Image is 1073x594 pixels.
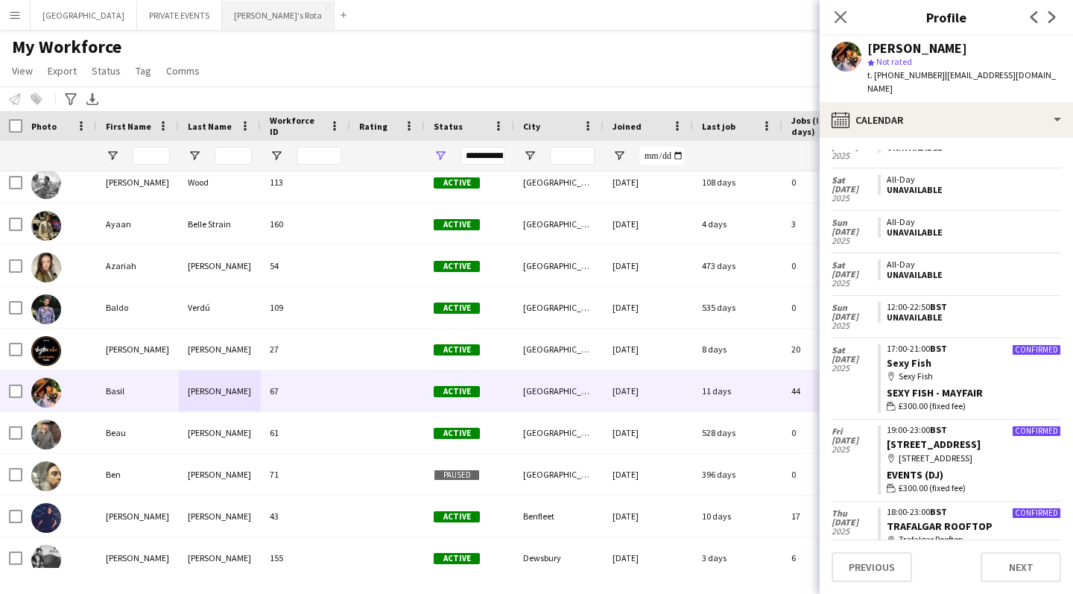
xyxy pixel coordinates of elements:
[12,64,33,78] span: View
[832,355,878,364] span: [DATE]
[434,428,480,439] span: Active
[930,506,947,517] span: BST
[179,454,261,495] div: [PERSON_NAME]
[867,69,945,80] span: t. [PHONE_NUMBER]
[523,149,536,162] button: Open Filter Menu
[693,537,782,578] div: 3 days
[97,203,179,244] div: Ayaan
[899,399,966,413] span: £300.00 (fixed fee)
[832,227,878,236] span: [DATE]
[867,42,967,55] div: [PERSON_NAME]
[188,149,201,162] button: Open Filter Menu
[31,461,61,491] img: Ben Cain
[887,312,1055,323] div: Unavailable
[887,508,1061,516] div: 18:00-23:00
[86,61,127,80] a: Status
[878,174,1061,195] app-crew-unavailable-period: All-Day
[261,203,350,244] div: 160
[31,121,57,132] span: Photo
[6,61,39,80] a: View
[1012,344,1061,356] div: Confirmed
[832,436,878,445] span: [DATE]
[867,69,1056,94] span: | [EMAIL_ADDRESS][DOMAIN_NAME]
[832,552,912,582] button: Previous
[832,518,878,527] span: [DATE]
[12,36,121,58] span: My Workforce
[693,245,782,286] div: 473 days
[887,437,981,451] a: [STREET_ADDRESS]
[514,454,604,495] div: [GEOGRAPHIC_DATA]
[832,427,878,436] span: Fri
[878,217,1061,238] app-crew-unavailable-period: All-Day
[261,412,350,453] div: 61
[359,121,387,132] span: Rating
[514,203,604,244] div: [GEOGRAPHIC_DATA]
[261,287,350,328] div: 109
[832,185,878,194] span: [DATE]
[48,64,77,78] span: Export
[261,537,350,578] div: 155
[31,420,61,449] img: Beau Lyons
[166,64,200,78] span: Comms
[31,378,61,408] img: Basil Isaac
[782,287,879,328] div: 0
[31,211,61,241] img: Ayaan Belle Strain
[434,121,463,132] span: Status
[261,454,350,495] div: 71
[702,121,735,132] span: Last job
[782,329,879,370] div: 20
[782,162,879,203] div: 0
[222,1,335,30] button: [PERSON_NAME]'s Rota
[261,245,350,286] div: 54
[887,370,1061,383] div: Sexy Fish
[62,90,80,108] app-action-btn: Advanced filters
[188,121,232,132] span: Last Name
[887,386,1061,399] div: SEXY FISH - MAYFAIR
[31,253,61,282] img: Azariah Sheeley
[887,185,1055,195] div: Unavailable
[693,329,782,370] div: 8 days
[887,519,993,533] a: TRAFALGAR ROOFTOP
[270,115,323,137] span: Workforce ID
[604,412,693,453] div: [DATE]
[832,346,878,355] span: Sat
[693,496,782,537] div: 10 days
[97,496,179,537] div: [PERSON_NAME]
[92,64,121,78] span: Status
[523,121,540,132] span: City
[137,1,222,30] button: PRIVATE EVENTS
[97,454,179,495] div: Ben
[31,503,61,533] img: Benny Kane
[514,412,604,453] div: [GEOGRAPHIC_DATA]
[83,90,101,108] app-action-btn: Export XLSX
[887,227,1055,238] div: Unavailable
[930,301,947,312] span: BST
[514,245,604,286] div: [GEOGRAPHIC_DATA]
[693,203,782,244] div: 4 days
[832,218,878,227] span: Sun
[887,533,1061,546] div: Trafalgar Rooftop
[832,321,878,330] span: 2025
[514,496,604,537] div: Benfleet
[887,426,1061,435] div: 19:00-23:00
[1012,426,1061,437] div: Confirmed
[832,445,878,454] span: 2025
[930,343,947,354] span: BST
[613,121,642,132] span: Joined
[832,312,878,321] span: [DATE]
[179,245,261,286] div: [PERSON_NAME]
[179,162,261,203] div: Wood
[261,370,350,411] div: 67
[514,329,604,370] div: [GEOGRAPHIC_DATA]
[434,303,480,314] span: Active
[97,245,179,286] div: Azariah
[434,344,480,356] span: Active
[782,245,879,286] div: 0
[887,270,1055,280] div: Unavailable
[693,370,782,411] div: 11 days
[887,452,1061,465] div: [STREET_ADDRESS]
[514,370,604,411] div: [GEOGRAPHIC_DATA]
[160,61,206,80] a: Comms
[261,329,350,370] div: 27
[31,336,61,366] img: Barry OBrien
